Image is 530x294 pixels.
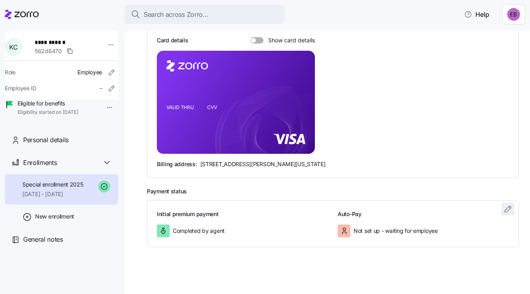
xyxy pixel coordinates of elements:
[157,160,197,168] span: Billing address:
[166,104,194,110] tspan: VALID THRU
[23,234,63,244] span: General notes
[22,190,83,198] span: [DATE] - [DATE]
[23,135,69,145] span: Personal details
[23,158,57,168] span: Enrollments
[100,84,102,92] span: -
[18,99,78,107] span: Eligible for benefits
[9,44,18,50] span: K C
[5,84,36,92] span: Employee ID
[157,36,188,44] h3: Card details
[338,210,509,218] h3: Auto-Pay
[5,68,16,76] span: Role
[35,213,74,220] span: New enrollment
[157,210,328,218] h3: Initial premium payment
[22,181,83,189] span: Special enrollment 2025
[125,5,284,24] button: Search across Zorro...
[147,188,519,195] h2: Payment status
[464,10,489,19] span: Help
[77,68,102,76] span: Employee
[35,47,62,55] span: 562d8470
[18,109,78,116] span: Eligibility started on [DATE]
[458,6,496,22] button: Help
[173,227,225,235] span: Completed by agent
[144,10,208,20] span: Search across Zorro...
[263,37,315,44] span: Show card details
[507,8,520,21] img: e893a1d701ecdfe11b8faa3453cd5ce7
[207,104,217,110] tspan: CVV
[354,227,438,235] span: Not set up - waiting for employee
[200,160,326,168] span: [STREET_ADDRESS][PERSON_NAME][US_STATE]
